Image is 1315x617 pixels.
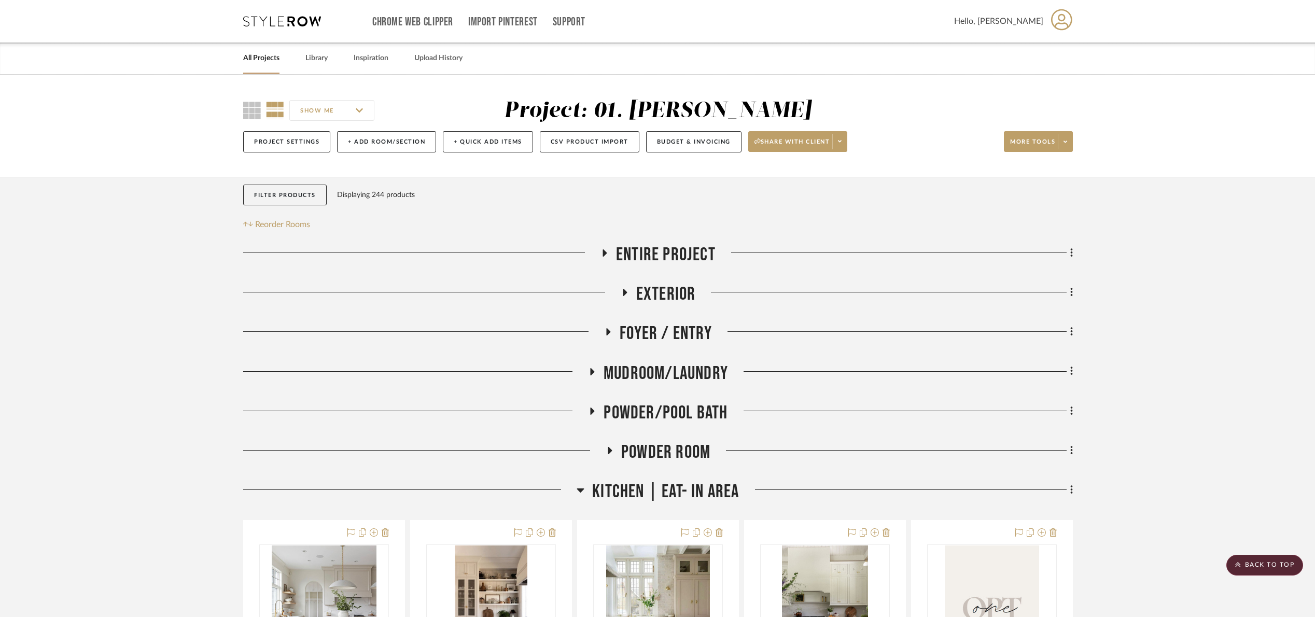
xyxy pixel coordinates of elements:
a: Upload History [414,51,463,65]
span: More tools [1010,138,1055,153]
button: Reorder Rooms [243,218,310,231]
a: All Projects [243,51,279,65]
span: Powder Room [621,441,710,464]
a: Chrome Web Clipper [372,18,453,26]
div: Project: 01. [PERSON_NAME] [504,100,812,122]
button: More tools [1004,131,1073,152]
span: Foyer / Entry [620,322,712,345]
button: Project Settings [243,131,330,152]
span: Reorder Rooms [255,218,310,231]
span: Mudroom/Laundry [604,362,728,385]
div: Displaying 244 products [337,185,415,205]
button: Share with client [748,131,848,152]
span: Hello, [PERSON_NAME] [954,15,1043,27]
scroll-to-top-button: BACK TO TOP [1226,555,1303,576]
span: Share with client [754,138,830,153]
a: Import Pinterest [468,18,538,26]
a: Library [305,51,328,65]
button: Filter Products [243,185,327,206]
button: CSV Product Import [540,131,639,152]
span: Exterior [636,283,696,305]
span: Entire Project [616,244,716,266]
button: + Quick Add Items [443,131,533,152]
span: Kitchen | Eat- In Area [592,481,739,503]
a: Inspiration [354,51,388,65]
span: Powder/Pool Bath [604,402,728,424]
button: Budget & Invoicing [646,131,742,152]
button: + Add Room/Section [337,131,436,152]
a: Support [553,18,585,26]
